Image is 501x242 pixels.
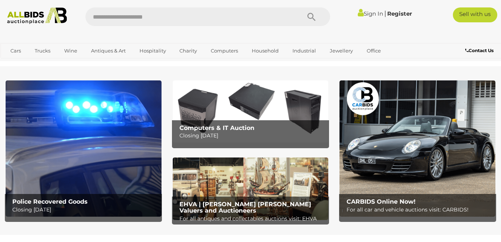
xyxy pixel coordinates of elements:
[358,10,383,17] a: Sign In
[339,80,495,217] a: CARBIDS Online Now! CARBIDS Online Now! For all car and vehicle auctions visit: CARBIDS!
[6,80,162,217] a: Police Recovered Goods Police Recovered Goods Closing [DATE]
[173,80,329,143] a: Computers & IT Auction Computers & IT Auction Closing [DATE]
[173,157,329,220] a: EHVA | Evans Hastings Valuers and Auctioneers EHVA | [PERSON_NAME] [PERSON_NAME] Valuers and Auct...
[59,45,82,57] a: Wine
[179,124,254,131] b: Computers & IT Auction
[206,45,243,57] a: Computers
[387,10,412,17] a: Register
[384,9,386,17] span: |
[347,205,492,214] p: For all car and vehicle auctions visit: CARBIDS!
[175,45,202,57] a: Charity
[135,45,171,57] a: Hospitality
[465,47,495,55] a: Contact Us
[339,80,495,217] img: CARBIDS Online Now!
[173,157,329,220] img: EHVA | Evans Hastings Valuers and Auctioneers
[6,80,162,217] img: Police Recovered Goods
[6,45,26,57] a: Cars
[173,80,329,143] img: Computers & IT Auction
[465,48,494,53] b: Contact Us
[288,45,321,57] a: Industrial
[453,7,497,22] a: Sell with us
[4,7,71,24] img: Allbids.com.au
[12,205,158,214] p: Closing [DATE]
[347,198,416,205] b: CARBIDS Online Now!
[179,201,311,214] b: EHVA | [PERSON_NAME] [PERSON_NAME] Valuers and Auctioneers
[179,131,325,140] p: Closing [DATE]
[325,45,358,57] a: Jewellery
[247,45,284,57] a: Household
[86,45,131,57] a: Antiques & Art
[30,45,55,57] a: Trucks
[6,57,31,69] a: Sports
[179,214,325,223] p: For all antiques and collectables auctions visit: EHVA
[35,57,97,69] a: [GEOGRAPHIC_DATA]
[12,198,88,205] b: Police Recovered Goods
[362,45,386,57] a: Office
[293,7,330,26] button: Search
